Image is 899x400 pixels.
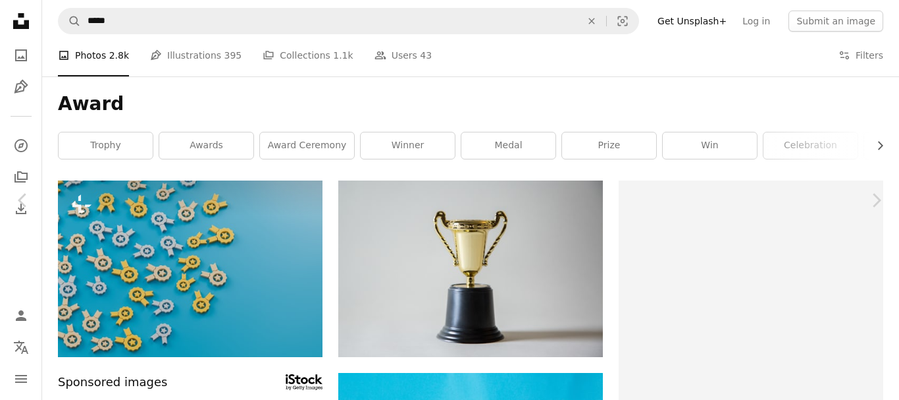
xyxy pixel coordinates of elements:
a: a bunch of small yellow and white gears [58,262,322,274]
a: Log in [734,11,778,32]
img: yellow and white trophy [338,181,603,357]
a: winner [361,132,455,159]
a: Log in / Sign up [8,302,34,329]
img: a bunch of small yellow and white gears [58,181,322,357]
a: trophy [59,132,153,159]
a: medal [461,132,555,159]
a: award ceremony [260,132,354,159]
button: Filters [838,34,883,76]
form: Find visuals sitewide [58,8,639,34]
a: Photos [8,42,34,69]
button: Search Unsplash [59,9,81,34]
a: win [663,132,757,159]
h1: Award [58,92,883,116]
span: 395 [224,48,242,63]
a: Next [853,137,899,264]
span: Sponsored images [58,373,167,392]
a: awards [159,132,253,159]
a: yellow and white trophy [338,262,603,274]
a: prize [562,132,656,159]
button: scroll list to the right [868,132,883,159]
a: Collections 1.1k [263,34,353,76]
button: Language [8,334,34,360]
button: Submit an image [788,11,883,32]
a: celebration [763,132,858,159]
button: Menu [8,366,34,392]
a: Users 43 [374,34,432,76]
button: Visual search [607,9,638,34]
button: Clear [577,9,606,34]
a: Illustrations 395 [150,34,242,76]
a: Get Unsplash+ [650,11,734,32]
a: Explore [8,132,34,159]
span: 1.1k [333,48,353,63]
a: Illustrations [8,74,34,100]
span: 43 [420,48,432,63]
